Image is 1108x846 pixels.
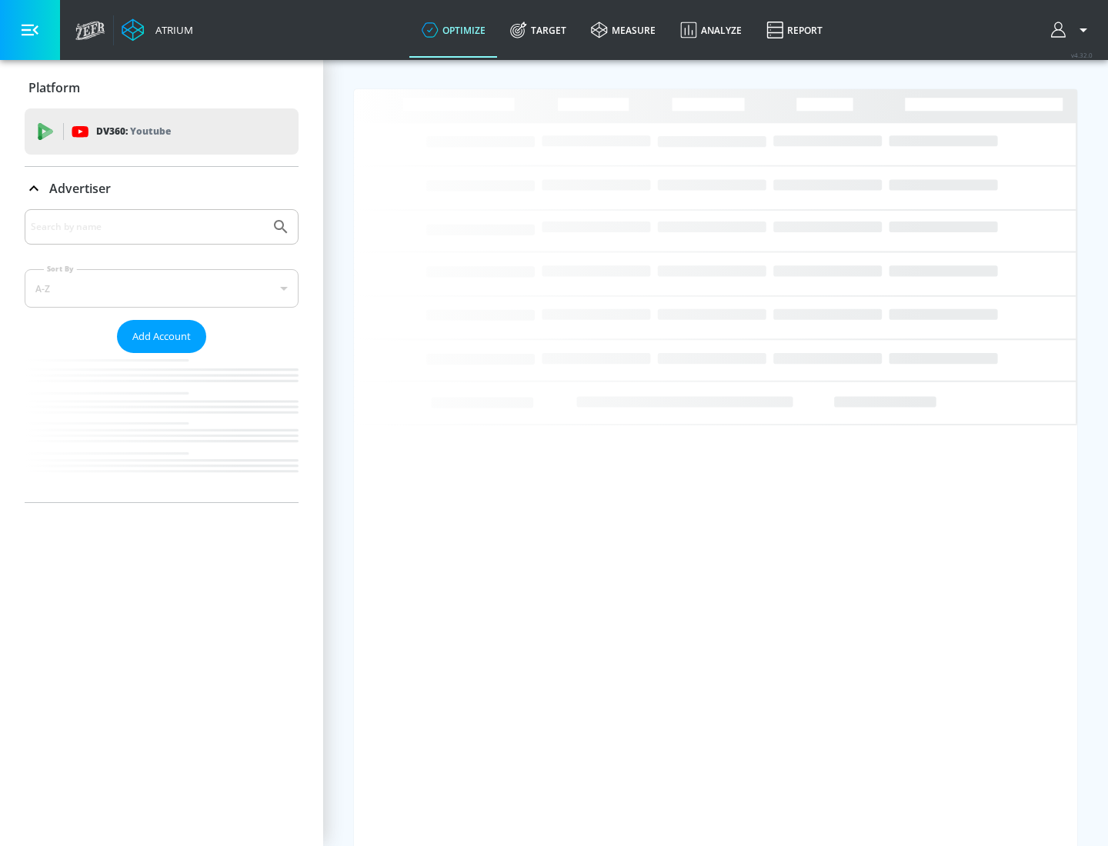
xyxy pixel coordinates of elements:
div: Atrium [149,23,193,37]
input: Search by name [31,217,264,237]
a: optimize [409,2,498,58]
div: Platform [25,66,299,109]
p: DV360: [96,123,171,140]
span: Add Account [132,328,191,345]
div: DV360: Youtube [25,108,299,155]
p: Platform [28,79,80,96]
div: Advertiser [25,167,299,210]
a: Target [498,2,579,58]
p: Youtube [130,123,171,139]
a: Analyze [668,2,754,58]
div: A-Z [25,269,299,308]
a: Atrium [122,18,193,42]
div: Advertiser [25,209,299,502]
span: v 4.32.0 [1071,51,1093,59]
nav: list of Advertiser [25,353,299,502]
label: Sort By [44,264,77,274]
button: Add Account [117,320,206,353]
a: measure [579,2,668,58]
a: Report [754,2,835,58]
p: Advertiser [49,180,111,197]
